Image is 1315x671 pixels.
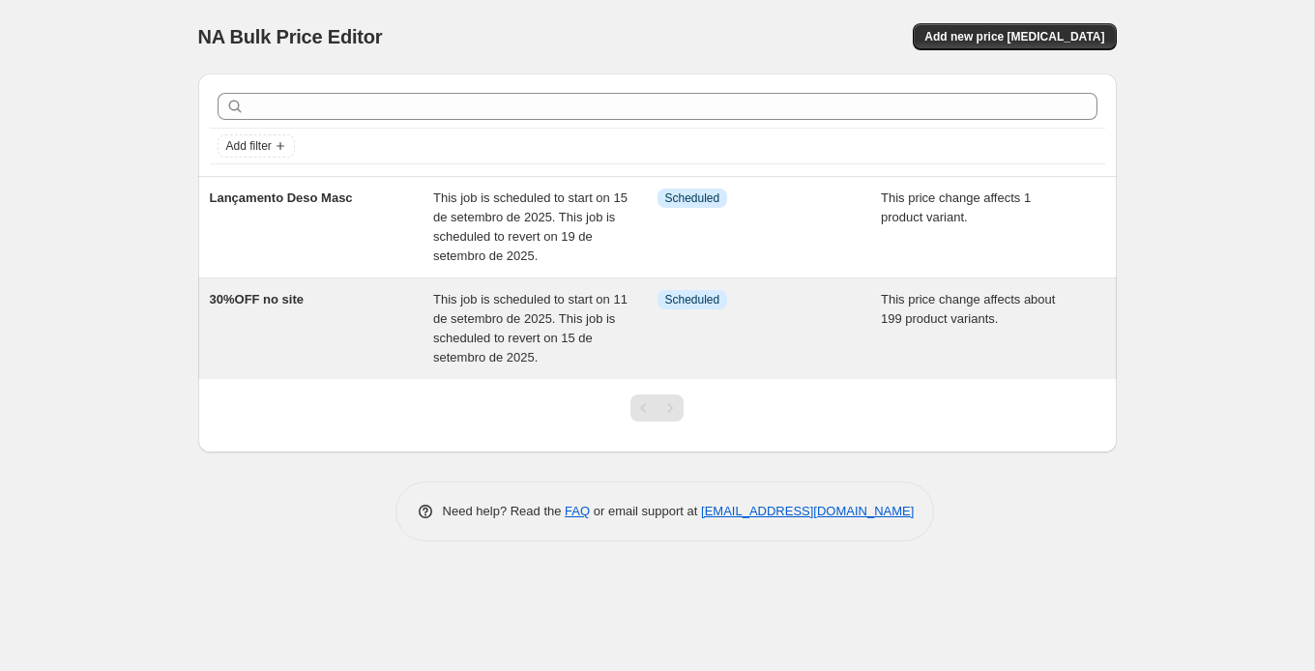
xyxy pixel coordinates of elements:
span: Scheduled [665,190,720,206]
button: Add new price [MEDICAL_DATA] [913,23,1116,50]
span: Lançamento Deso Masc [210,190,353,205]
span: Add filter [226,138,272,154]
nav: Pagination [630,394,684,422]
span: Add new price [MEDICAL_DATA] [924,29,1104,44]
span: NA Bulk Price Editor [198,26,383,47]
span: This job is scheduled to start on 11 de setembro de 2025. This job is scheduled to revert on 15 d... [433,292,628,365]
a: [EMAIL_ADDRESS][DOMAIN_NAME] [701,504,914,518]
button: Add filter [218,134,295,158]
span: This price change affects 1 product variant. [881,190,1031,224]
a: FAQ [565,504,590,518]
span: This price change affects about 199 product variants. [881,292,1055,326]
span: or email support at [590,504,701,518]
span: This job is scheduled to start on 15 de setembro de 2025. This job is scheduled to revert on 19 d... [433,190,628,263]
span: Need help? Read the [443,504,566,518]
span: 30%OFF no site [210,292,305,306]
span: Scheduled [665,292,720,307]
